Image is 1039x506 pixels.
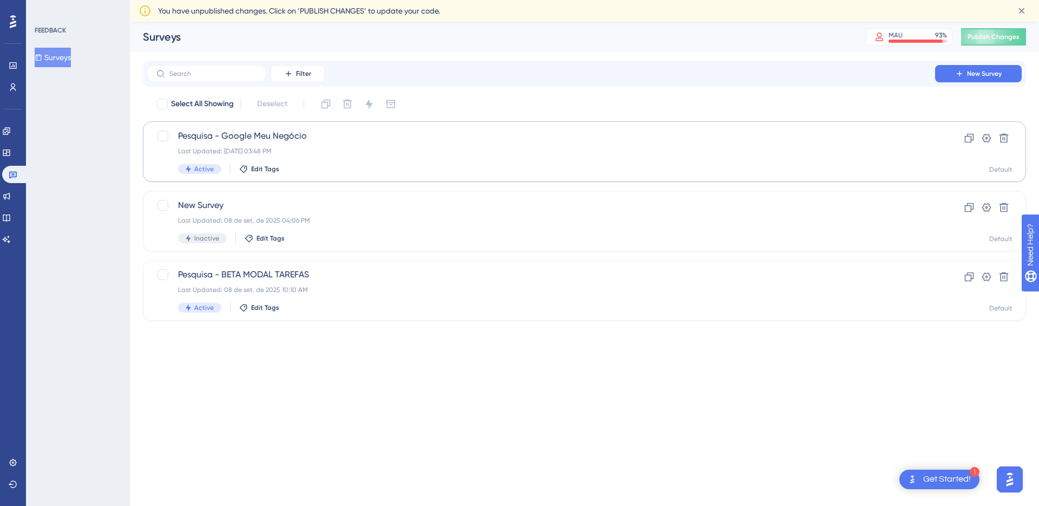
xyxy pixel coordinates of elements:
[178,286,904,294] div: Last Updated: 08 de set. de 2025 10:10 AM
[935,31,947,40] div: 93 %
[257,234,285,243] span: Edit Tags
[178,129,904,142] span: Pesquisa - Google Meu Negócio
[178,199,904,212] span: New Survey
[967,69,1002,78] span: New Survey
[906,473,919,486] img: launcher-image-alternative-text
[239,303,279,312] button: Edit Tags
[35,26,66,35] div: FEEDBACK
[989,235,1012,243] div: Default
[194,165,214,173] span: Active
[194,303,214,312] span: Active
[178,268,904,281] span: Pesquisa - BETA MODAL TAREFAS
[889,31,903,40] div: MAU
[251,165,279,173] span: Edit Tags
[296,69,311,78] span: Filter
[935,65,1022,82] button: New Survey
[271,65,325,82] button: Filter
[257,98,287,111] span: Deselect
[251,303,279,312] span: Edit Tags
[171,98,234,111] span: Select All Showing
[247,94,297,114] button: Deselect
[194,234,219,243] span: Inactive
[970,467,979,477] div: 1
[899,470,979,489] div: Open Get Started! checklist, remaining modules: 1
[35,48,71,67] button: Surveys
[143,29,839,44] div: Surveys
[994,463,1026,496] iframe: UserGuiding AI Assistant Launcher
[989,165,1012,174] div: Default
[245,234,285,243] button: Edit Tags
[961,28,1026,46] button: Publish Changes
[178,216,904,225] div: Last Updated: 08 de set. de 2025 04:06 PM
[169,70,257,77] input: Search
[989,304,1012,313] div: Default
[178,147,904,155] div: Last Updated: [DATE] 03:48 PM
[239,165,279,173] button: Edit Tags
[968,33,1020,41] span: Publish Changes
[158,4,440,17] span: You have unpublished changes. Click on ‘PUBLISH CHANGES’ to update your code.
[25,3,68,16] span: Need Help?
[923,473,971,485] div: Get Started!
